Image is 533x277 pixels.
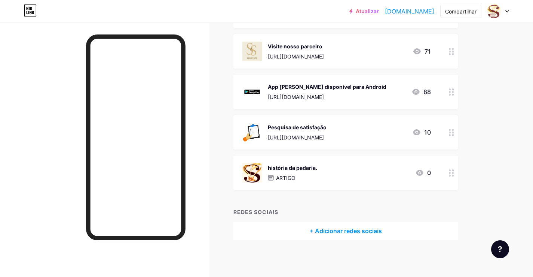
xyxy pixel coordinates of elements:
font: 71 [425,48,431,55]
font: Pesquisa de satisfação [268,124,327,130]
font: [URL][DOMAIN_NAME] [268,134,324,141]
a: [DOMAIN_NAME] [385,7,434,16]
font: 0 [427,169,431,177]
font: [URL][DOMAIN_NAME] [268,94,324,100]
img: App Padaria Silvana disponível para Android [242,82,262,102]
font: 10 [424,129,431,136]
font: + Adicionar redes sociais [309,227,382,235]
font: Atualizar [356,8,379,14]
font: App [PERSON_NAME] disponível para Android [268,84,386,90]
font: 88 [423,88,431,96]
font: ARTIGO [276,175,295,181]
img: PADARIA SILVANA [487,4,501,18]
font: [URL][DOMAIN_NAME] [268,53,324,60]
font: Compartilhar [445,8,477,15]
img: história da padaria. [242,163,262,183]
img: Pesquisa de satisfação [242,123,262,142]
img: Visite nosso parceiro [242,42,262,61]
font: [DOMAIN_NAME] [385,7,434,15]
font: REDES SOCIAIS [233,209,278,215]
font: Visite nosso parceiro [268,43,322,49]
font: história da padaria. [268,165,317,171]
